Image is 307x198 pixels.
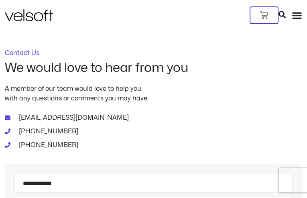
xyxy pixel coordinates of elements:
div: Menu Toggle [292,10,302,20]
span: [PHONE_NUMBER] [17,127,78,136]
img: Velsoft Training Materials [5,9,53,21]
iframe: chat widget [205,180,303,198]
p: A member of our team would love to help you with any questions or comments you may have. [5,84,302,103]
span: [EMAIL_ADDRESS][DOMAIN_NAME] [17,113,129,122]
a: [EMAIL_ADDRESS][DOMAIN_NAME] [5,113,302,122]
span: [PHONE_NUMBER] [17,140,78,150]
h2: We would love to hear from you [5,61,302,75]
p: Contact Us [5,50,302,56]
